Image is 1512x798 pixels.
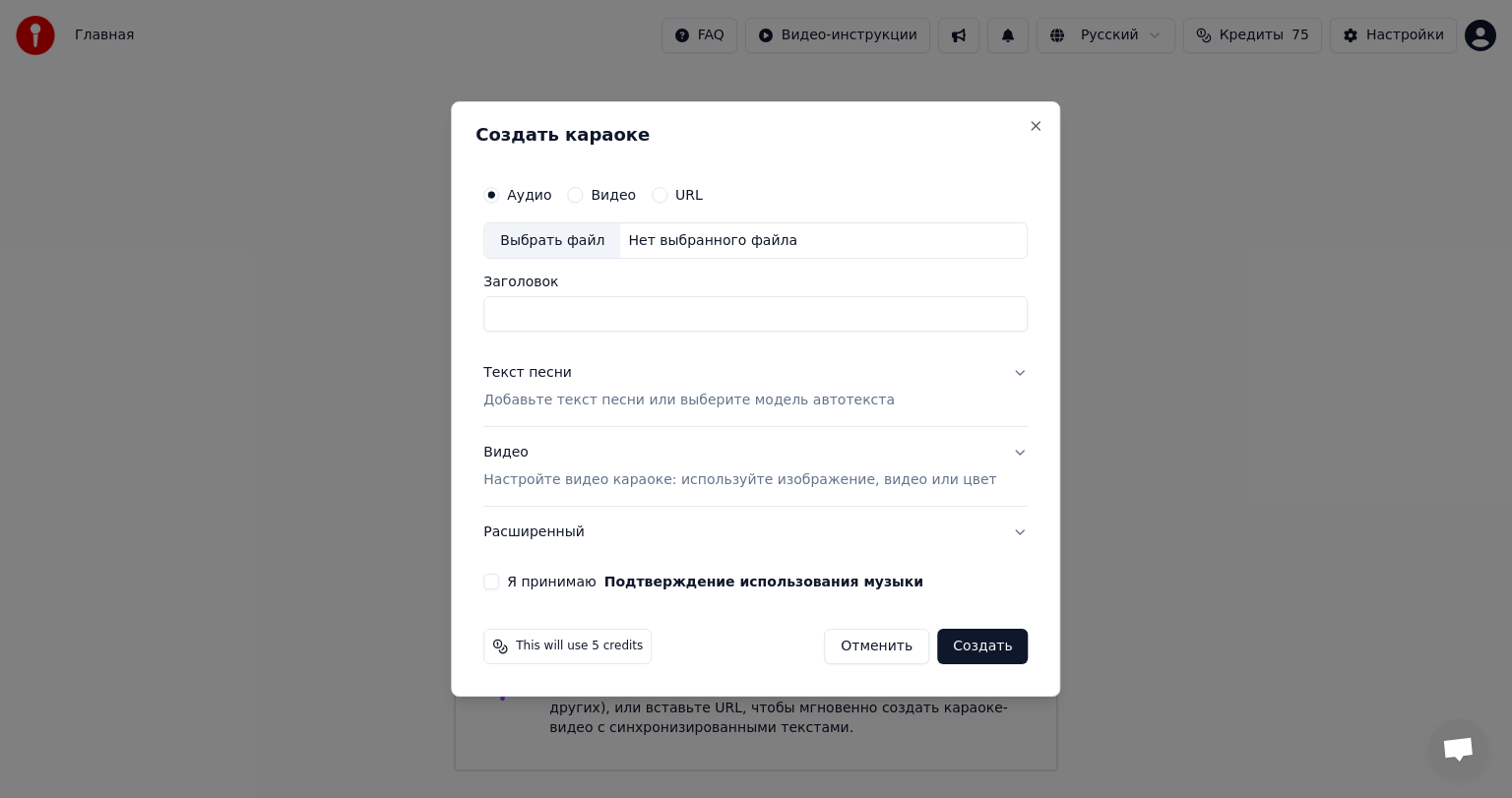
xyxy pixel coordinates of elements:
[483,444,996,491] div: Видео
[483,364,572,384] div: Текст песни
[620,231,805,251] div: Нет выбранного файла
[507,188,551,202] label: Аудио
[475,126,1036,144] h2: Создать караоке
[516,639,643,654] span: This will use 5 credits
[675,188,703,202] label: URL
[604,575,923,588] button: Я принимаю
[937,629,1028,664] button: Создать
[483,276,1028,289] label: Заголовок
[507,575,923,588] label: Я принимаю
[824,629,929,664] button: Отменить
[591,188,636,202] label: Видео
[483,470,996,490] p: Настройте видео караоке: используйте изображение, видео или цвет
[483,428,1028,507] button: ВидеоНастройте видео караоке: используйте изображение, видео или цвет
[483,507,1028,558] button: Расширенный
[483,392,895,411] p: Добавьте текст песни или выберите модель автотекста
[484,223,620,259] div: Выбрать файл
[483,348,1028,427] button: Текст песниДобавьте текст песни или выберите модель автотекста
